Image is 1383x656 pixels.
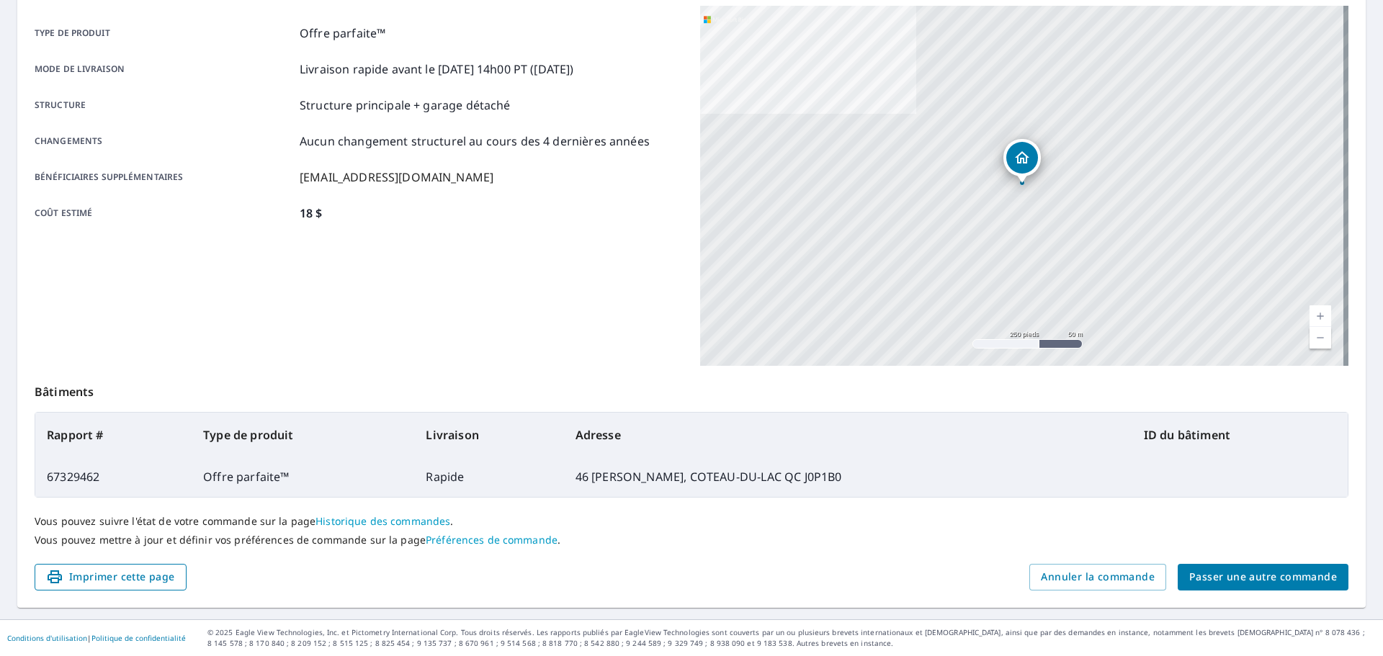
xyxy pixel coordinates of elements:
[47,469,99,485] font: 67329462
[576,426,621,442] font: Adresse
[1189,570,1337,583] font: Passer une autre commande
[315,514,450,528] a: Historique des commandes
[375,638,894,648] font: 8 825 454 ; 9 135 737 ; 8 670 961 ; 9 514 568 ; 8 818 770 ; 8 542 880 ; 9 244 589 ; 9 329 749 ; 8...
[300,61,574,77] font: Livraison rapide avant le [DATE] 14h00 PT ([DATE])
[47,426,104,442] font: Rapport #
[203,469,290,485] font: Offre parfaite™
[300,133,650,149] font: Aucun changement structurel au cours des 4 dernières années
[35,514,315,528] font: Vous pouvez suivre l'état de votre commande sur la page
[35,564,187,590] button: Imprimer cette page
[1003,139,1041,184] div: Épingle tombée, bâtiment 1, Propriété résidentielle, 46 GERMAIN MÉTHOT COTEAU-DU-LAC QC J0P1B0
[35,533,426,547] font: Vous pouvez mettre à jour et définir vos préférences de commande sur la page
[426,469,464,485] font: Rapide
[1029,564,1166,590] button: Annuler la commande
[300,97,511,113] font: Structure principale + garage détaché
[203,426,294,442] font: Type de produit
[1144,426,1230,442] font: ID du bâtiment
[300,169,493,185] font: [EMAIL_ADDRESS][DOMAIN_NAME]
[69,570,175,583] font: Imprimer cette page
[1310,305,1331,327] a: Niveau actuel 17, Effectuer un zoom avant
[300,205,323,221] font: 18 $
[1041,570,1155,583] font: Annuler la commande
[87,633,91,643] font: |
[1310,327,1331,349] a: Niveau actuel 17, Effectuer un zoom arrière
[35,384,94,400] font: Bâtiments
[35,171,183,183] font: Bénéficiaires supplémentaires
[35,99,86,111] font: Structure
[558,533,560,547] font: .
[91,633,186,643] a: Politique de confidentialité
[35,207,92,219] font: Coût estimé
[576,469,842,485] font: 46 [PERSON_NAME], COTEAU-DU-LAC QC J0P1B0
[300,25,385,41] font: Offre parfaite™
[207,627,1365,648] font: un ou plusieurs brevets internationaux et [DEMOGRAPHIC_DATA], ainsi que par des demandes en insta...
[7,633,87,643] a: Conditions d'utilisation
[1178,564,1348,590] button: Passer une autre commande
[426,533,558,547] a: Préférences de commande
[35,63,125,75] font: Mode de livraison
[35,27,110,39] font: Type de produit
[35,135,102,147] font: Changements
[450,514,453,528] font: .
[207,627,774,637] font: © 2025 Eagle View Technologies, Inc. et Pictometry International Corp. Tous droits réservés. Les ...
[426,426,479,442] font: Livraison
